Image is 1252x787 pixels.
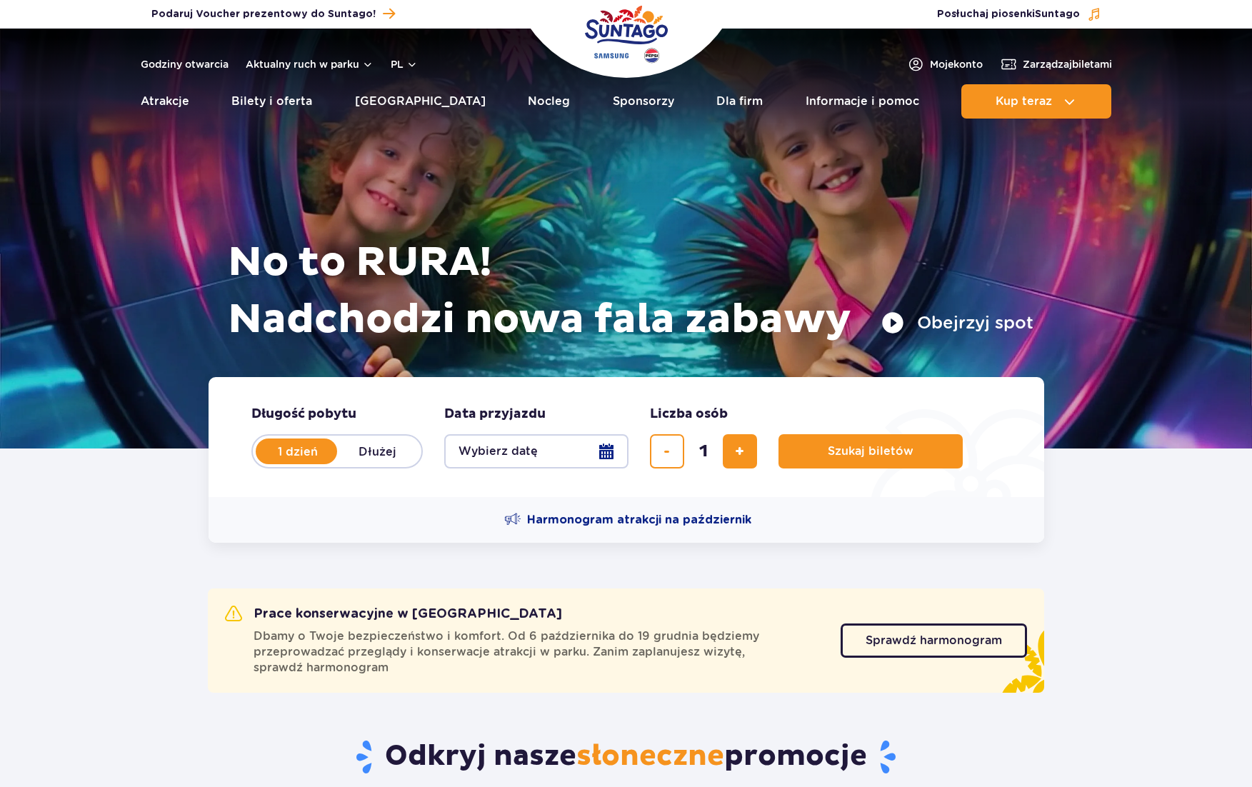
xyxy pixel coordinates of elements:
[841,623,1027,658] a: Sprawdź harmonogram
[866,635,1002,646] span: Sprawdź harmonogram
[937,7,1101,21] button: Posłuchaj piosenkiSuntago
[225,606,562,623] h2: Prace konserwacyjne w [GEOGRAPHIC_DATA]
[151,7,376,21] span: Podaruj Voucher prezentowy do Suntago!
[355,84,486,119] a: [GEOGRAPHIC_DATA]
[613,84,674,119] a: Sponsorzy
[391,57,418,71] button: pl
[504,511,751,528] a: Harmonogram atrakcji na październik
[716,84,763,119] a: Dla firm
[723,434,757,468] button: dodaj bilet
[806,84,919,119] a: Informacje i pomoc
[228,234,1033,349] h1: No to RURA! Nadchodzi nowa fala zabawy
[337,436,419,466] label: Dłużej
[254,628,823,676] span: Dbamy o Twoje bezpieczeństwo i komfort. Od 6 października do 19 grudnia będziemy przeprowadzać pr...
[576,738,724,774] span: słoneczne
[444,434,628,468] button: Wybierz datę
[208,738,1044,776] h2: Odkryj nasze promocje
[907,56,983,73] a: Mojekonto
[1000,56,1112,73] a: Zarządzajbiletami
[141,84,189,119] a: Atrakcje
[996,95,1052,108] span: Kup teraz
[246,59,374,70] button: Aktualny ruch w parku
[444,406,546,423] span: Data przyjazdu
[141,57,229,71] a: Godziny otwarcia
[828,445,913,458] span: Szukaj biletów
[528,84,570,119] a: Nocleg
[961,84,1111,119] button: Kup teraz
[251,406,356,423] span: Długość pobytu
[1035,9,1080,19] span: Suntago
[151,4,395,24] a: Podaruj Voucher prezentowy do Suntago!
[778,434,963,468] button: Szukaj biletów
[231,84,312,119] a: Bilety i oferta
[1023,57,1112,71] span: Zarządzaj biletami
[650,434,684,468] button: usuń bilet
[930,57,983,71] span: Moje konto
[686,434,721,468] input: liczba biletów
[937,7,1080,21] span: Posłuchaj piosenki
[881,311,1033,334] button: Obejrzyj spot
[650,406,728,423] span: Liczba osób
[527,512,751,528] span: Harmonogram atrakcji na październik
[209,377,1044,497] form: Planowanie wizyty w Park of Poland
[257,436,339,466] label: 1 dzień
